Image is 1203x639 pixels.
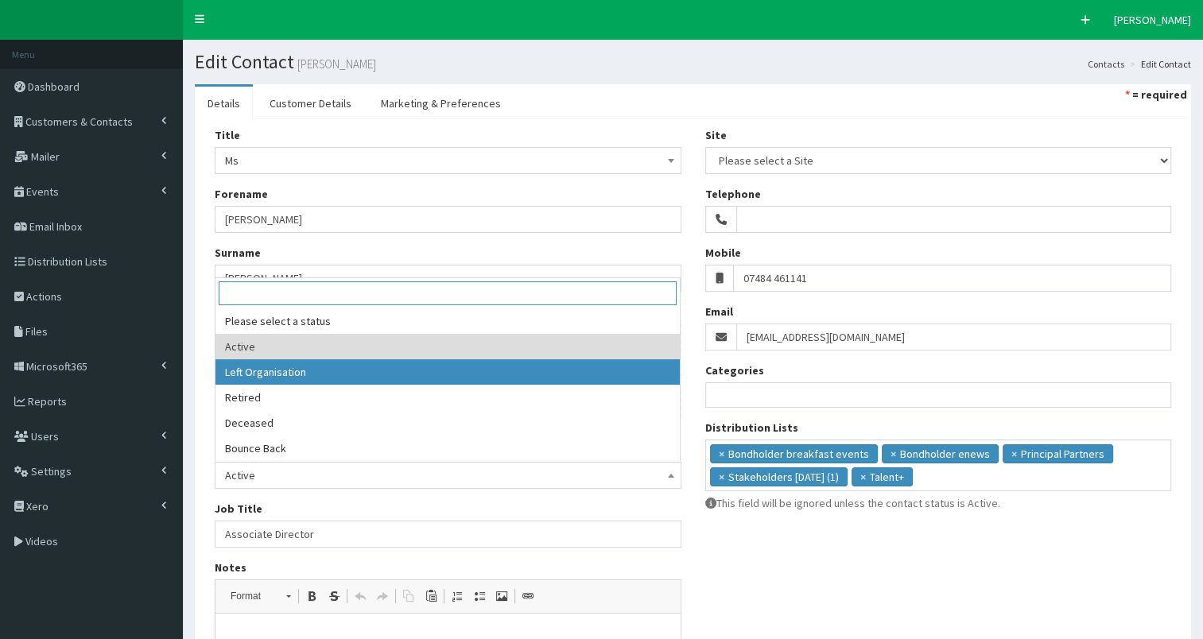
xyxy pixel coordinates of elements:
span: × [719,446,724,462]
label: Notes [215,560,246,575]
span: Ms [225,149,671,172]
span: × [1011,446,1017,462]
li: Edit Contact [1126,57,1191,71]
label: Job Title [215,501,262,517]
span: Xero [26,499,49,513]
span: Format [223,586,278,606]
label: Site [705,127,727,143]
span: Dashboard [28,79,80,94]
a: Strike Through [323,586,345,606]
li: Active [215,334,680,359]
span: × [860,469,866,485]
label: Title [215,127,240,143]
a: Undo (Ctrl+Z) [349,586,371,606]
span: [PERSON_NAME] [1114,13,1191,27]
label: Categories [705,362,764,378]
label: Surname [215,245,261,261]
h1: Edit Contact [195,52,1191,72]
li: Bondholder enews [882,444,999,463]
li: Deceased [215,410,680,436]
a: Copy (Ctrl+C) [398,586,420,606]
li: Bounce Back [215,436,680,461]
span: × [719,469,724,485]
a: Bold (Ctrl+B) [301,586,323,606]
span: Files [25,324,48,339]
li: Principal Partners [1003,444,1113,463]
span: Actions [26,289,62,304]
label: Telephone [705,186,761,202]
a: Insert/Remove Bulleted List [468,586,491,606]
span: Mailer [31,149,60,164]
span: × [891,446,896,462]
label: Mobile [705,245,741,261]
span: Events [26,184,59,199]
span: Email Inbox [29,219,82,234]
a: Redo (Ctrl+Y) [371,586,394,606]
a: Format [222,585,299,607]
span: Customers & Contacts [25,114,133,129]
span: Reports [28,394,67,409]
a: Contacts [1088,57,1124,71]
strong: = required [1132,87,1187,102]
span: Ms [215,147,681,174]
span: Active [215,462,681,489]
span: Distribution Lists [28,254,107,269]
a: Details [195,87,253,120]
li: Left Organisation [215,359,680,385]
a: Customer Details [257,87,364,120]
label: Distribution Lists [705,420,798,436]
a: Image [491,586,513,606]
label: Forename [215,186,268,202]
li: Please select a status [215,308,680,334]
li: Stakeholders May 2023 (1) [710,467,848,486]
li: Bondholder breakfast events [710,444,878,463]
li: Talent+ [852,467,913,486]
p: This field will be ignored unless the contact status is Active. [705,495,1172,511]
a: Insert/Remove Numbered List [446,586,468,606]
span: Settings [31,464,72,478]
span: Active [225,464,671,486]
span: Videos [25,534,58,548]
a: Link (Ctrl+L) [517,586,539,606]
small: [PERSON_NAME] [294,58,376,70]
a: Marketing & Preferences [368,87,514,120]
span: Microsoft365 [26,359,87,374]
span: Users [31,429,59,443]
a: Paste (Ctrl+V) [420,586,442,606]
li: Retired [215,385,680,410]
label: Email [705,304,733,319]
